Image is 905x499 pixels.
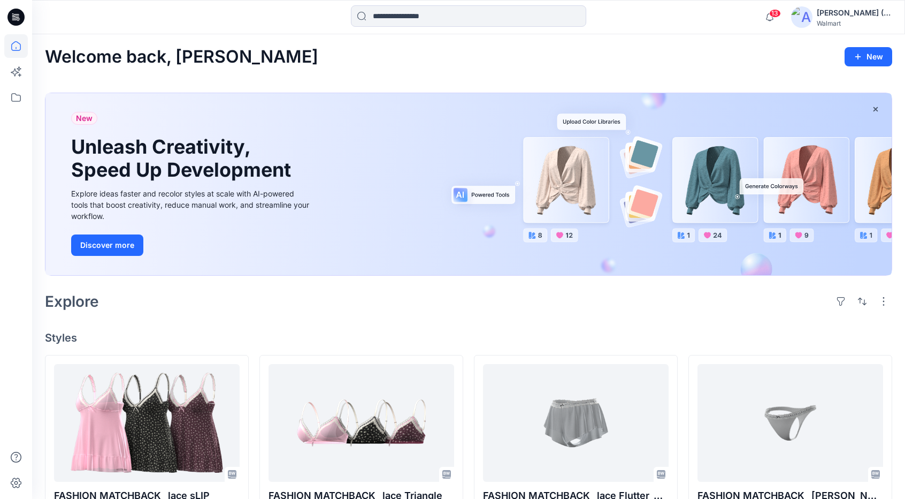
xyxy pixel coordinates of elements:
span: New [76,112,93,125]
div: Explore ideas faster and recolor styles at scale with AI-powered tools that boost creativity, red... [71,188,312,222]
a: FASHION MATCHBACK_ lace Flutter_Shorti [483,364,669,482]
h4: Styles [45,331,892,344]
h2: Welcome back, [PERSON_NAME] [45,47,318,67]
div: [PERSON_NAME] (Delta Galil) [817,6,892,19]
span: 13 [769,9,781,18]
a: FASHION MATCHBACK_ lace sLIP [54,364,240,482]
button: Discover more [71,235,143,256]
h2: Explore [45,293,99,310]
h1: Unleash Creativity, Speed Up Development [71,135,296,182]
a: FASHION MATCHBACK_ lace Thongi [697,364,883,482]
a: FASHION MATCHBACK_ lace Triangle [269,364,454,482]
a: Discover more [71,235,312,256]
div: Walmart [817,19,892,27]
img: avatar [791,6,812,28]
button: New [845,47,892,66]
